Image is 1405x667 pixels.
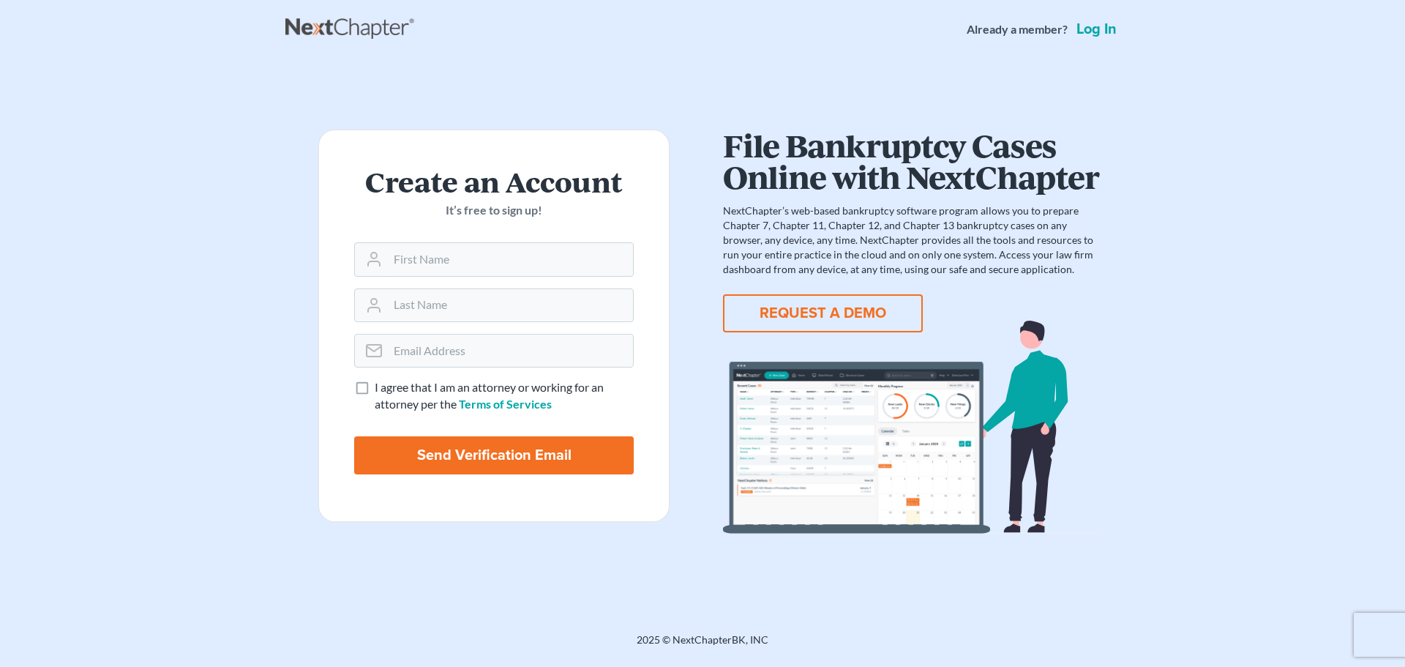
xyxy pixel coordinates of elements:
[459,397,552,411] a: Terms of Services
[388,335,633,367] input: Email Address
[354,436,634,474] input: Send Verification Email
[723,204,1099,277] p: NextChapter’s web-based bankruptcy software program allows you to prepare Chapter 7, Chapter 11, ...
[375,380,604,411] span: I agree that I am an attorney or working for an attorney per the
[723,321,1099,534] img: dashboard-867a026336fddd4d87f0941869007d5e2a59e2bc3a7d80a2916e9f42c0117099.svg
[723,130,1099,192] h1: File Bankruptcy Cases Online with NextChapter
[354,202,634,219] p: It’s free to sign up!
[354,165,634,196] h2: Create an Account
[285,633,1120,659] div: 2025 © NextChapterBK, INC
[388,289,633,321] input: Last Name
[723,294,923,332] button: REQUEST A DEMO
[967,21,1068,38] strong: Already a member?
[1074,22,1120,37] a: Log in
[388,243,633,275] input: First Name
